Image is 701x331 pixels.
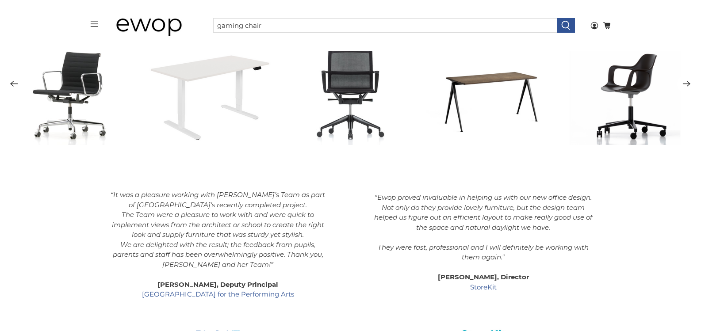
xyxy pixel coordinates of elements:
button: Previous [4,74,24,94]
a: StoreKit [470,283,497,291]
em: The Team were a pleasure to work with and were quick to implement views from the architect or sch... [112,210,324,239]
em: “It was a pleasure working with [PERSON_NAME]’s Team as part of [GEOGRAPHIC_DATA]’s recently comp... [111,190,325,209]
strong: [PERSON_NAME], Director [438,273,529,281]
button: Next [677,74,697,94]
a: [GEOGRAPHIC_DATA] for the Performing Arts [142,290,294,298]
em: "Ewop proved invaluable in helping us with our new office design. Not only do they provide lovely... [374,193,592,261]
em: We are delighted with the result; the feedback from pupils, parents and staff has been overwhelmi... [113,240,323,269]
strong: [PERSON_NAME], Deputy Principal [157,280,278,289]
input: What are you looking for? [213,18,557,33]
